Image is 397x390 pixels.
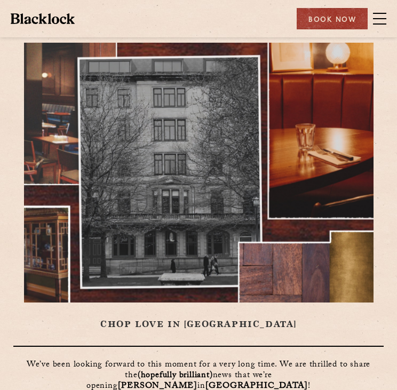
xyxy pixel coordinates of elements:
[138,369,213,383] strong: (hopefully brilliant)
[297,8,368,29] div: Book Now
[11,13,75,24] img: BL_Textured_Logo-footer-cropped.svg
[13,43,384,330] h1: CHOP LOVE IN [GEOGRAPHIC_DATA]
